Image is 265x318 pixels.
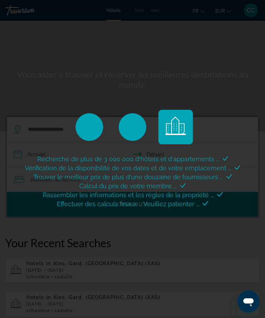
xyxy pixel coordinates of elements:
span: Recherche de plus de 3 000 000 d'hôtels et d'appartements ... [37,155,219,163]
span: Vérification de la disponibilité de vos dates et de votre emplacement ... [25,164,231,172]
span: Effectuer des calculs finaux ... Veuillez patienter ... [57,200,199,208]
span: Calcul du prix de votre membre ... [79,182,177,190]
iframe: Bouton de lancement de la fenêtre de messagerie [237,290,259,312]
span: Trouver le meilleur prix de plus d'une douzaine de fournisseurs ... [33,173,223,181]
span: Rassembler les informations et les règles de la propriété ... [43,191,214,199]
